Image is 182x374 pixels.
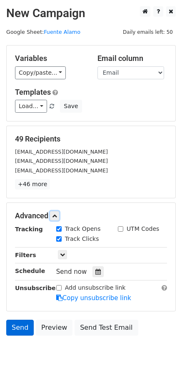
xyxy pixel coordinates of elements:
a: Daily emails left: 50 [120,29,176,35]
a: Send [6,320,34,336]
a: Copy/paste... [15,66,66,79]
a: Copy unsubscribe link [56,294,131,302]
a: +46 more [15,179,50,190]
h5: 49 Recipients [15,134,167,144]
small: [EMAIL_ADDRESS][DOMAIN_NAME] [15,167,108,174]
strong: Tracking [15,226,43,232]
strong: Filters [15,252,36,258]
small: [EMAIL_ADDRESS][DOMAIN_NAME] [15,158,108,164]
a: Fuente Alamo [44,29,80,35]
iframe: Chat Widget [140,334,182,374]
div: Widget de chat [140,334,182,374]
h5: Email column [97,54,167,63]
a: Preview [36,320,72,336]
span: Daily emails left: 50 [120,28,176,37]
h5: Advanced [15,211,167,220]
h2: New Campaign [6,6,176,20]
strong: Unsubscribe [15,285,56,291]
small: [EMAIL_ADDRESS][DOMAIN_NAME] [15,149,108,155]
strong: Schedule [15,268,45,274]
label: Track Clicks [65,235,99,243]
label: Add unsubscribe link [65,283,126,292]
a: Send Test Email [75,320,138,336]
a: Load... [15,100,47,113]
label: Track Opens [65,225,101,233]
small: Google Sheet: [6,29,80,35]
label: UTM Codes [127,225,159,233]
a: Templates [15,88,51,96]
button: Save [60,100,82,113]
span: Send now [56,268,87,275]
h5: Variables [15,54,85,63]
